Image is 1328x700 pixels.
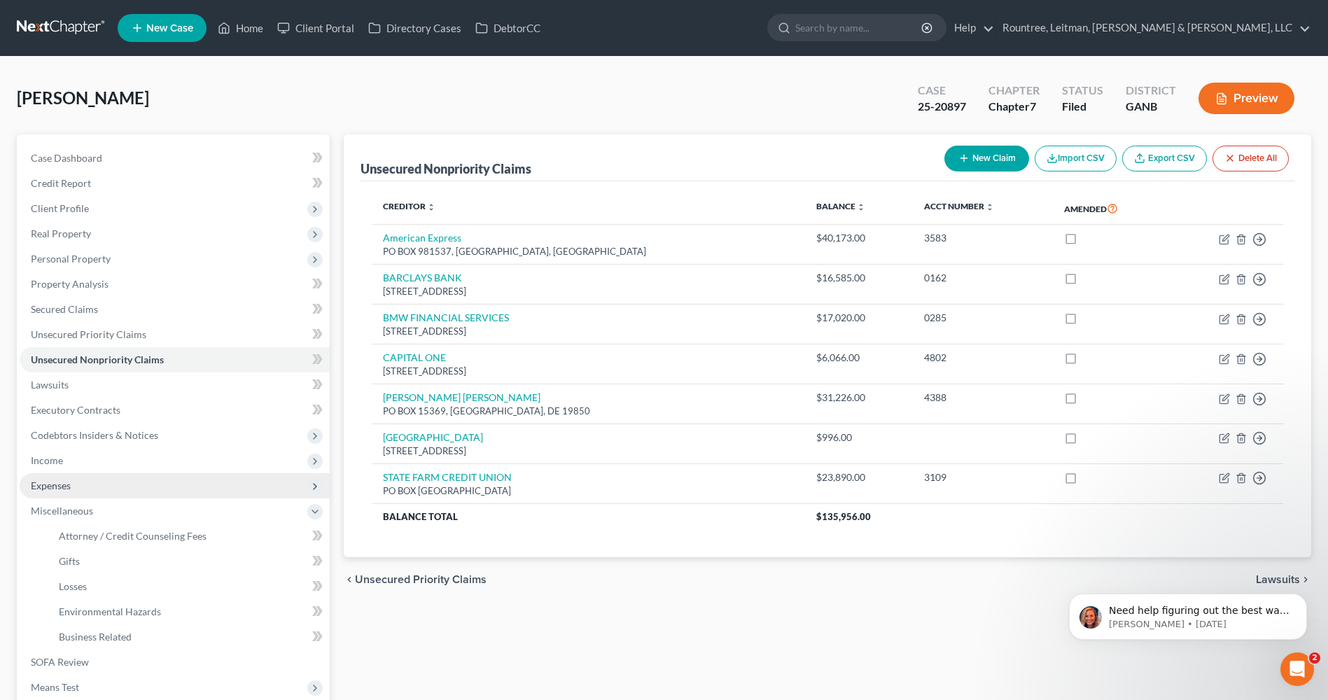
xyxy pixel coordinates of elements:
a: Help [947,15,994,41]
span: New Case [146,23,193,34]
div: PO BOX [GEOGRAPHIC_DATA] [383,484,793,498]
i: unfold_more [857,203,865,211]
div: $16,585.00 [816,271,902,285]
a: Client Portal [270,15,361,41]
span: Expenses [31,479,71,491]
span: Codebtors Insiders & Notices [31,429,158,441]
div: $40,173.00 [816,231,902,245]
span: Case Dashboard [31,152,102,164]
div: $17,020.00 [816,311,902,325]
a: [PERSON_NAME] [PERSON_NAME] [383,391,540,403]
div: PO BOX 981537, [GEOGRAPHIC_DATA], [GEOGRAPHIC_DATA] [383,245,793,258]
button: chevron_left Unsecured Priority Claims [344,574,487,585]
span: [PERSON_NAME] [17,87,149,108]
a: SOFA Review [20,650,330,675]
span: Property Analysis [31,278,109,290]
div: Chapter [988,83,1040,99]
button: Delete All [1212,146,1289,171]
a: Case Dashboard [20,146,330,171]
span: Real Property [31,227,91,239]
span: Miscellaneous [31,505,93,517]
div: [STREET_ADDRESS] [383,325,793,338]
div: 0162 [924,271,1042,285]
span: $135,956.00 [816,511,871,522]
a: STATE FARM CREDIT UNION [383,471,512,483]
a: Rountree, Leitman, [PERSON_NAME] & [PERSON_NAME], LLC [995,15,1310,41]
a: Unsecured Nonpriority Claims [20,347,330,372]
div: Unsecured Nonpriority Claims [361,160,531,177]
div: 3109 [924,470,1042,484]
a: American Express [383,232,461,244]
span: Unsecured Nonpriority Claims [31,353,164,365]
iframe: Intercom notifications message [1048,564,1328,662]
button: New Claim [944,146,1029,171]
a: BARCLAYS BANK [383,272,462,283]
span: Unsecured Priority Claims [31,328,146,340]
button: Import CSV [1035,146,1117,171]
span: Unsecured Priority Claims [355,574,487,585]
div: $23,890.00 [816,470,902,484]
div: Filed [1062,99,1103,115]
a: BMW FINANCIAL SERVICES [383,311,509,323]
a: Credit Report [20,171,330,196]
div: $6,066.00 [816,351,902,365]
span: Gifts [59,555,80,567]
span: Attorney / Credit Counseling Fees [59,530,207,542]
a: Environmental Hazards [48,599,330,624]
a: Lawsuits [20,372,330,398]
a: Gifts [48,549,330,574]
div: 4388 [924,391,1042,405]
div: GANB [1126,99,1176,115]
button: Preview [1198,83,1294,114]
i: chevron_left [344,574,355,585]
span: Lawsuits [31,379,69,391]
div: Chapter [988,99,1040,115]
a: Creditor unfold_more [383,201,435,211]
i: unfold_more [427,203,435,211]
div: Case [918,83,966,99]
a: Secured Claims [20,297,330,322]
div: District [1126,83,1176,99]
span: 7 [1030,99,1036,113]
span: Secured Claims [31,303,98,315]
div: $996.00 [816,430,902,444]
span: Personal Property [31,253,111,265]
span: Means Test [31,681,79,693]
a: Property Analysis [20,272,330,297]
div: 0285 [924,311,1042,325]
div: [STREET_ADDRESS] [383,365,793,378]
a: Losses [48,574,330,599]
a: Export CSV [1122,146,1207,171]
iframe: Intercom live chat [1280,652,1314,686]
span: Income [31,454,63,466]
a: Attorney / Credit Counseling Fees [48,524,330,549]
div: [STREET_ADDRESS] [383,285,793,298]
div: Status [1062,83,1103,99]
a: Executory Contracts [20,398,330,423]
span: Executory Contracts [31,404,120,416]
a: CAPITAL ONE [383,351,446,363]
a: Home [211,15,270,41]
a: DebtorCC [468,15,547,41]
span: Client Profile [31,202,89,214]
th: Amended [1053,192,1168,225]
span: Business Related [59,631,132,643]
a: Balance unfold_more [816,201,865,211]
span: SOFA Review [31,656,89,668]
div: 4802 [924,351,1042,365]
div: 25-20897 [918,99,966,115]
div: [STREET_ADDRESS] [383,444,793,458]
a: Acct Number unfold_more [924,201,994,211]
a: Directory Cases [361,15,468,41]
i: unfold_more [986,203,994,211]
span: Credit Report [31,177,91,189]
span: Environmental Hazards [59,605,161,617]
input: Search by name... [795,15,923,41]
span: Losses [59,580,87,592]
th: Balance Total [372,504,804,529]
a: [GEOGRAPHIC_DATA] [383,431,483,443]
